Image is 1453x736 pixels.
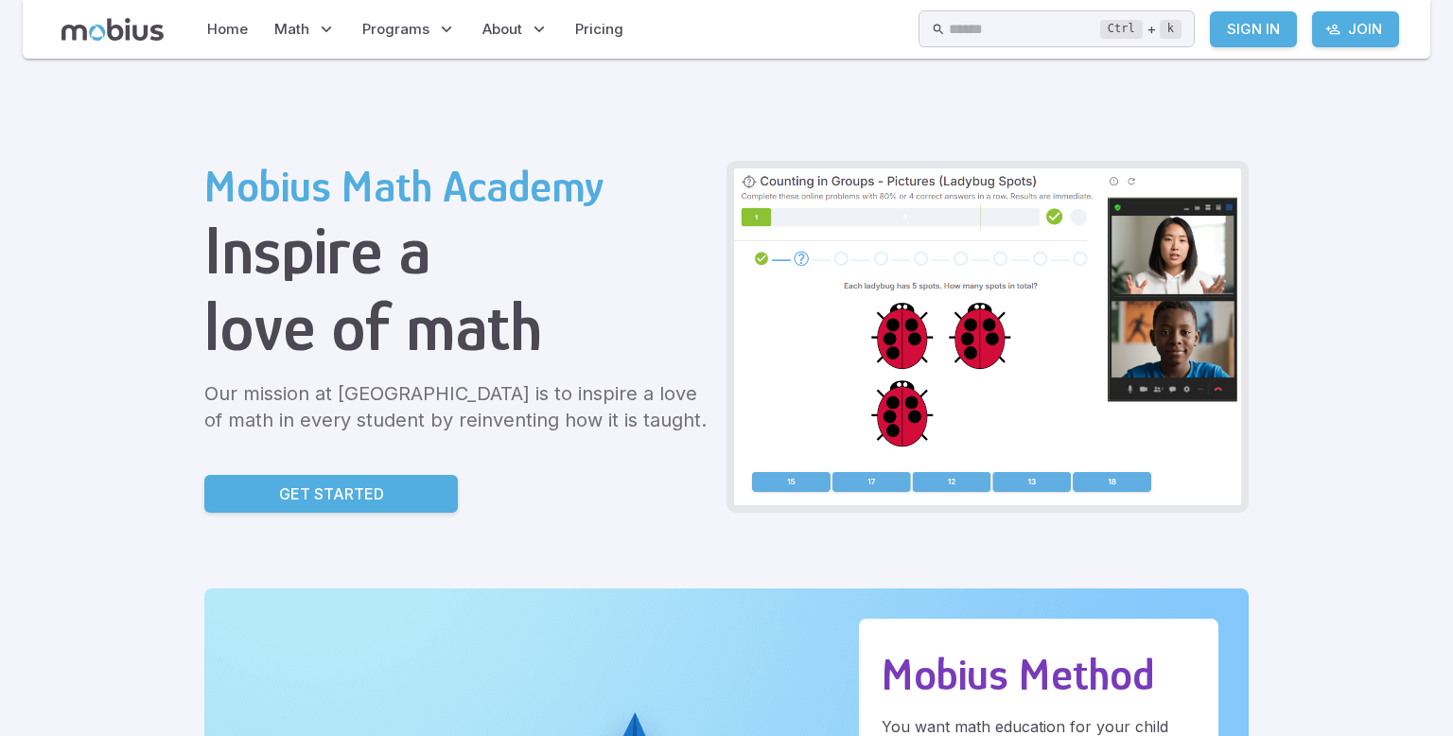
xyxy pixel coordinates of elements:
span: About [482,19,522,40]
h1: love of math [204,289,711,365]
a: Get Started [204,475,458,513]
a: Home [201,8,254,51]
a: Join [1312,11,1399,47]
p: Get Started [279,482,384,505]
kbd: Ctrl [1100,20,1143,39]
a: Sign In [1210,11,1297,47]
span: Math [274,19,309,40]
div: + [1100,18,1182,41]
h2: Mobius Math Academy [204,161,711,212]
a: Pricing [569,8,629,51]
img: Grade 2 Class [734,168,1241,505]
span: Programs [362,19,429,40]
p: Our mission at [GEOGRAPHIC_DATA] is to inspire a love of math in every student by reinventing how... [204,380,711,433]
kbd: k [1160,20,1182,39]
h2: Mobius Method [882,649,1196,700]
h1: Inspire a [204,212,711,289]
